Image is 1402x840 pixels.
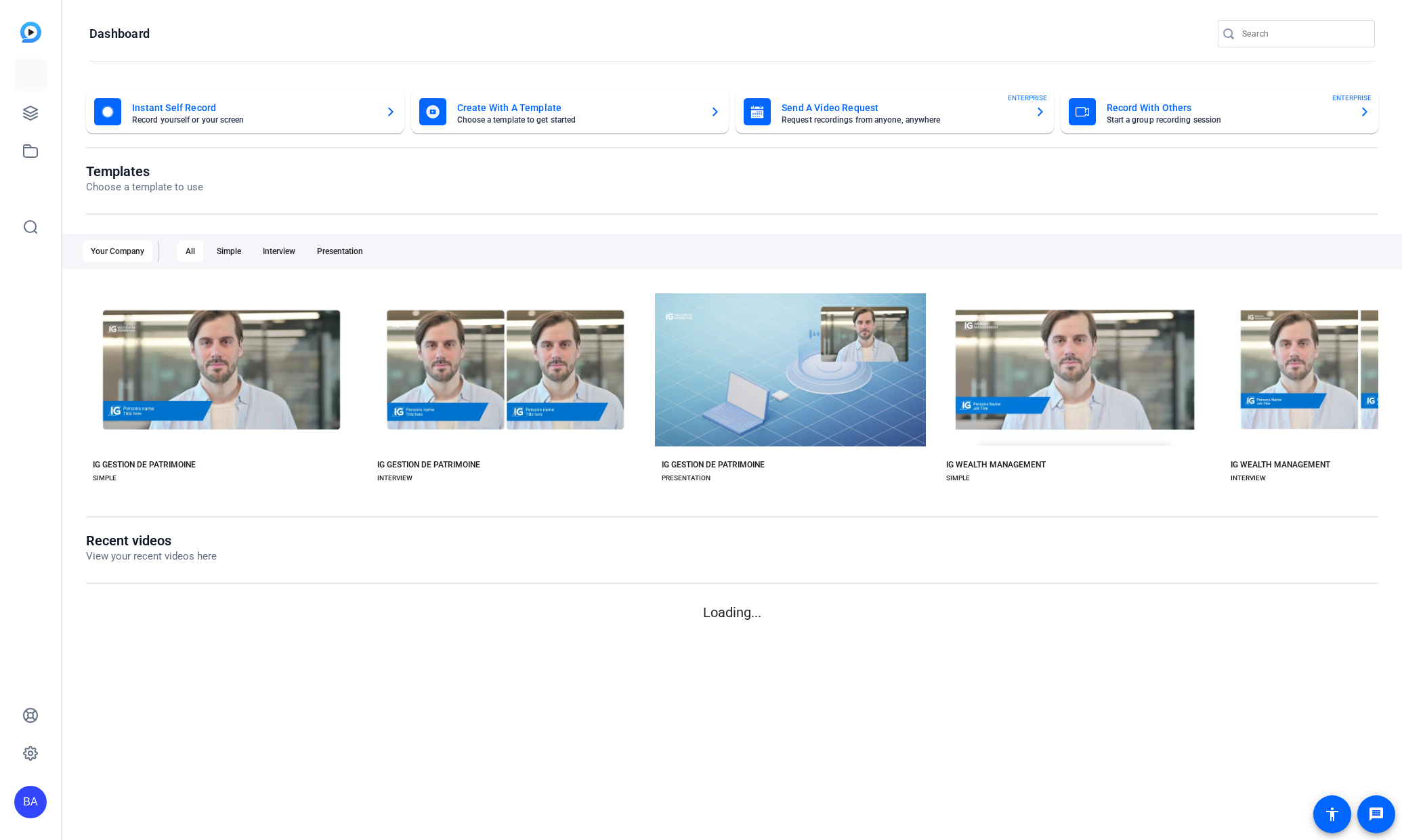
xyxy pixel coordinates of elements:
div: IG WEALTH MANAGEMENT [1231,459,1330,470]
button: Record With OthersStart a group recording sessionENTERPRISE [1061,90,1379,133]
div: IG GESTION DE PATRIMOINE [377,459,480,470]
div: Simple [209,240,249,262]
h1: Recent videos [86,532,217,549]
mat-card-subtitle: Request recordings from anyone, anywhere [782,116,1024,124]
mat-card-subtitle: Choose a template to get started [457,116,700,124]
div: All [177,240,203,262]
img: blue-gradient.svg [20,22,41,43]
mat-icon: accessibility [1324,806,1340,822]
button: Create With A TemplateChoose a template to get started [411,90,729,133]
mat-card-subtitle: Start a group recording session [1107,116,1349,124]
div: IG GESTION DE PATRIMOINE [93,459,196,470]
button: Send A Video RequestRequest recordings from anyone, anywhereENTERPRISE [736,90,1054,133]
mat-card-title: Create With A Template [457,100,700,116]
p: Loading... [86,602,1378,623]
p: View your recent videos here [86,549,217,564]
span: ENTERPRISE [1008,93,1047,103]
button: Instant Self RecordRecord yourself or your screen [86,90,404,133]
div: IG GESTION DE PATRIMOINE [662,459,765,470]
div: Presentation [309,240,371,262]
div: INTERVIEW [1231,473,1266,484]
div: Your Company [83,240,152,262]
div: SIMPLE [93,473,116,484]
h1: Dashboard [89,26,150,42]
mat-card-title: Send A Video Request [782,100,1024,116]
div: Interview [255,240,303,262]
mat-card-subtitle: Record yourself or your screen [132,116,375,124]
div: BA [14,786,47,818]
mat-card-title: Record With Others [1107,100,1349,116]
input: Search [1242,26,1364,42]
mat-card-title: Instant Self Record [132,100,375,116]
mat-icon: message [1368,806,1384,822]
div: IG WEALTH MANAGEMENT [946,459,1046,470]
div: SIMPLE [946,473,970,484]
span: ENTERPRISE [1332,93,1372,103]
div: PRESENTATION [662,473,710,484]
div: INTERVIEW [377,473,412,484]
p: Choose a template to use [86,180,203,195]
h1: Templates [86,163,203,180]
